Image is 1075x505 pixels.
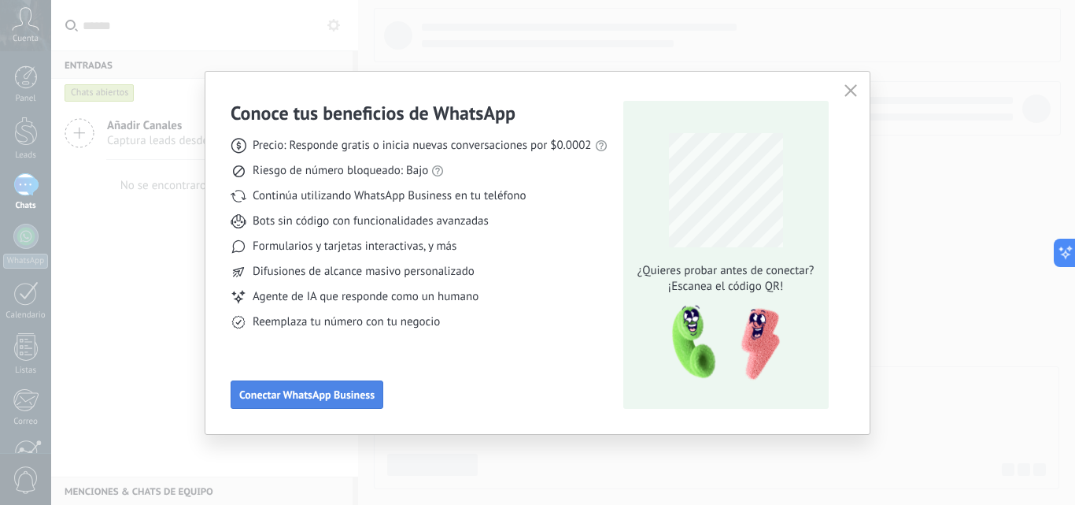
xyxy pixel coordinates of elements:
span: Agente de IA que responde como un humano [253,289,478,305]
span: Difusiones de alcance masivo personalizado [253,264,475,280]
span: Continúa utilizando WhatsApp Business en tu teléfono [253,188,526,204]
span: Formularios y tarjetas interactivas, y más [253,239,456,254]
span: Bots sin código con funcionalidades avanzadas [253,214,489,229]
img: qr-pic-1x.png [659,301,783,385]
span: Reemplaza tu número con tu negocio [253,314,440,330]
h3: Conoce tus beneficios de WhatsApp [231,101,515,125]
span: ¡Escanea el código QR! [633,279,818,295]
button: Conectar WhatsApp Business [231,381,383,409]
span: Riesgo de número bloqueado: Bajo [253,163,428,179]
span: Precio: Responde gratis o inicia nuevas conversaciones por $0.0002 [253,138,592,154]
span: Conectar WhatsApp Business [239,389,375,400]
span: ¿Quieres probar antes de conectar? [633,263,818,279]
